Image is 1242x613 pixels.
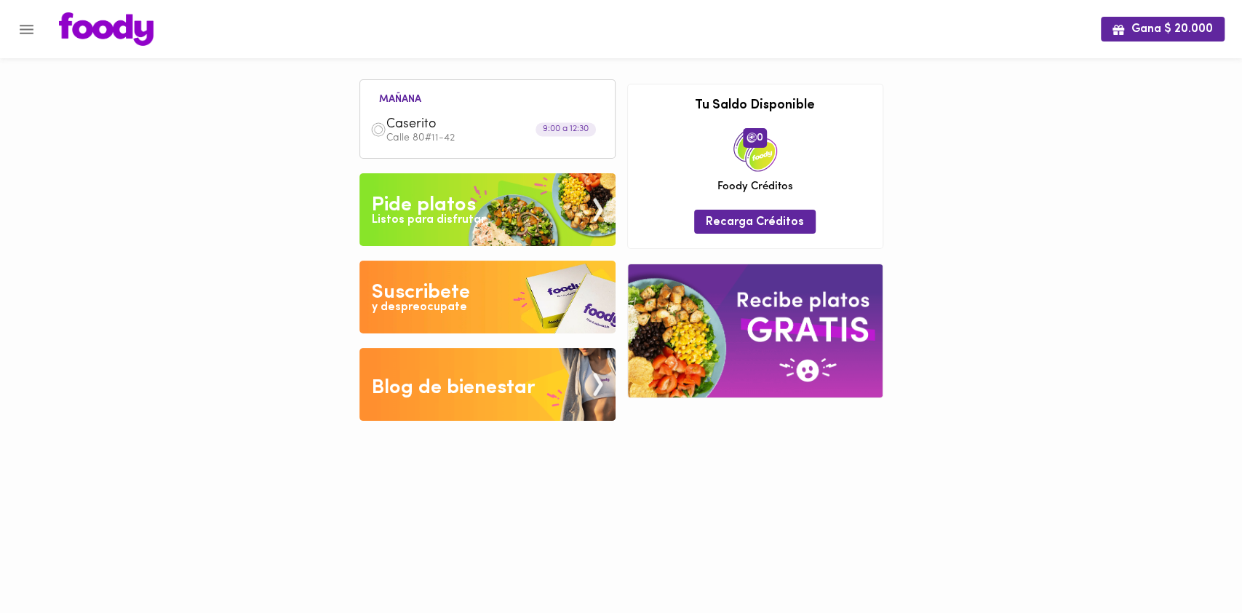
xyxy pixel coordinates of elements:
img: logo.png [59,12,154,46]
li: mañana [367,91,433,105]
div: Suscribete [372,278,470,307]
img: dish.png [370,122,386,138]
p: Calle 80#11-42 [386,133,605,143]
h3: Tu Saldo Disponible [639,99,872,114]
img: credits-package.png [733,128,777,172]
span: Caserito [386,116,554,133]
div: Blog de bienestar [372,373,536,403]
button: Menu [9,12,44,47]
span: Recarga Créditos [706,215,804,229]
div: Pide platos [372,191,476,220]
img: Disfruta bajar de peso [359,261,616,333]
button: Recarga Créditos [694,210,816,234]
img: Pide un Platos [359,173,616,246]
img: Blog de bienestar [359,348,616,421]
img: foody-creditos.png [747,133,757,143]
span: 0 [743,128,767,147]
div: y despreocupate [372,299,467,316]
img: referral-banner.png [628,264,883,398]
div: Listos para disfrutar [372,212,485,229]
button: Gana $ 20.000 [1101,17,1225,41]
span: Foody Créditos [717,179,793,194]
span: Gana $ 20.000 [1112,23,1213,36]
iframe: Messagebird Livechat Widget [1158,529,1227,598]
div: 9:00 a 12:30 [536,123,596,137]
